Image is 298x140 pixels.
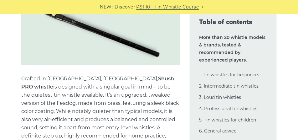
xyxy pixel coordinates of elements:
[199,106,257,111] a: 4. Professional tin whistles
[199,72,259,78] a: 1. Tin whistles for beginners
[136,3,199,11] a: PST10 - Tin Whistle Course
[115,3,136,11] span: Discover
[199,94,241,100] a: 3. Loud tin whistles
[199,128,236,134] a: 6. General advice
[199,117,256,123] a: 5. Tin whistles for children
[199,18,267,26] span: Table of contents
[21,76,174,90] a: Shush PRO whistle
[199,35,265,62] strong: More than 20 whistle models & brands, tested & recommended by experienced players.
[199,83,259,89] a: 2. Intermediate tin whistles
[100,3,113,11] span: NEW:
